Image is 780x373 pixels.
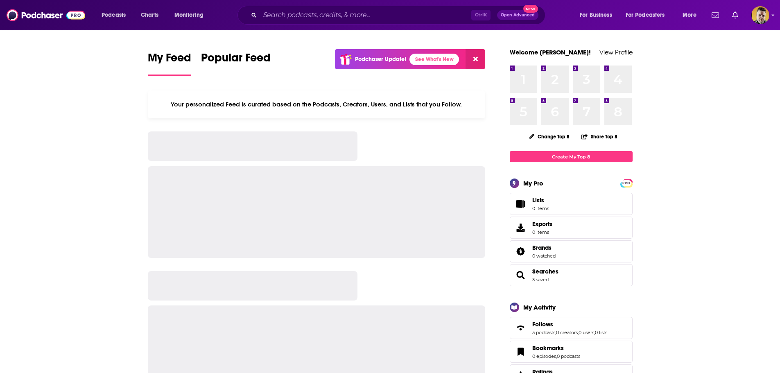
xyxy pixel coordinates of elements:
a: See What's New [409,54,459,65]
a: Follows [513,322,529,334]
a: Searches [513,269,529,281]
a: Show notifications dropdown [729,8,742,22]
a: 0 creators [556,330,578,335]
div: Your personalized Feed is curated based on the Podcasts, Creators, Users, and Lists that you Follow. [148,90,486,118]
span: Podcasts [102,9,126,21]
a: 0 watched [532,253,556,259]
span: Open Advanced [501,13,535,17]
span: Logged in as JohnMoore [751,6,769,24]
button: open menu [620,9,677,22]
a: Bookmarks [513,346,529,357]
button: open menu [677,9,707,22]
span: Brands [510,240,633,262]
a: 0 episodes [532,353,556,359]
span: , [555,330,556,335]
span: Bookmarks [510,341,633,363]
span: Exports [532,220,552,228]
span: Exports [513,222,529,233]
a: View Profile [599,48,633,56]
a: 0 users [579,330,594,335]
span: Popular Feed [201,51,271,70]
a: Popular Feed [201,51,271,76]
div: My Pro [523,179,543,187]
span: 0 items [532,229,552,235]
span: Follows [510,317,633,339]
img: Podchaser - Follow, Share and Rate Podcasts [7,7,85,23]
span: For Business [580,9,612,21]
span: New [523,5,538,13]
a: Exports [510,217,633,239]
a: Show notifications dropdown [708,8,722,22]
a: 3 saved [532,277,549,283]
button: Share Top 8 [581,129,618,145]
span: Brands [532,244,552,251]
div: Search podcasts, credits, & more... [245,6,553,25]
a: Lists [510,193,633,215]
span: More [683,9,696,21]
input: Search podcasts, credits, & more... [260,9,471,22]
button: open menu [169,9,214,22]
span: , [556,353,557,359]
a: Brands [513,246,529,257]
a: Charts [136,9,163,22]
a: 3 podcasts [532,330,555,335]
span: , [594,330,595,335]
span: My Feed [148,51,191,70]
span: Lists [513,198,529,210]
a: Brands [532,244,556,251]
span: Bookmarks [532,344,564,352]
a: My Feed [148,51,191,76]
button: open menu [574,9,622,22]
a: 0 podcasts [557,353,580,359]
span: Ctrl K [471,10,491,20]
a: Welcome [PERSON_NAME]! [510,48,591,56]
button: Show profile menu [751,6,769,24]
a: PRO [622,180,631,186]
p: Podchaser Update! [355,56,406,63]
span: Searches [510,264,633,286]
span: Monitoring [174,9,203,21]
span: Charts [141,9,158,21]
a: Create My Top 8 [510,151,633,162]
span: Lists [532,197,549,204]
span: Lists [532,197,544,204]
a: 0 lists [595,330,607,335]
img: User Profile [751,6,769,24]
button: open menu [96,9,136,22]
div: My Activity [523,303,556,311]
a: Follows [532,321,607,328]
span: Follows [532,321,553,328]
a: Bookmarks [532,344,580,352]
span: For Podcasters [626,9,665,21]
button: Change Top 8 [524,131,575,142]
button: Open AdvancedNew [497,10,538,20]
span: 0 items [532,206,549,211]
a: Searches [532,268,558,275]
